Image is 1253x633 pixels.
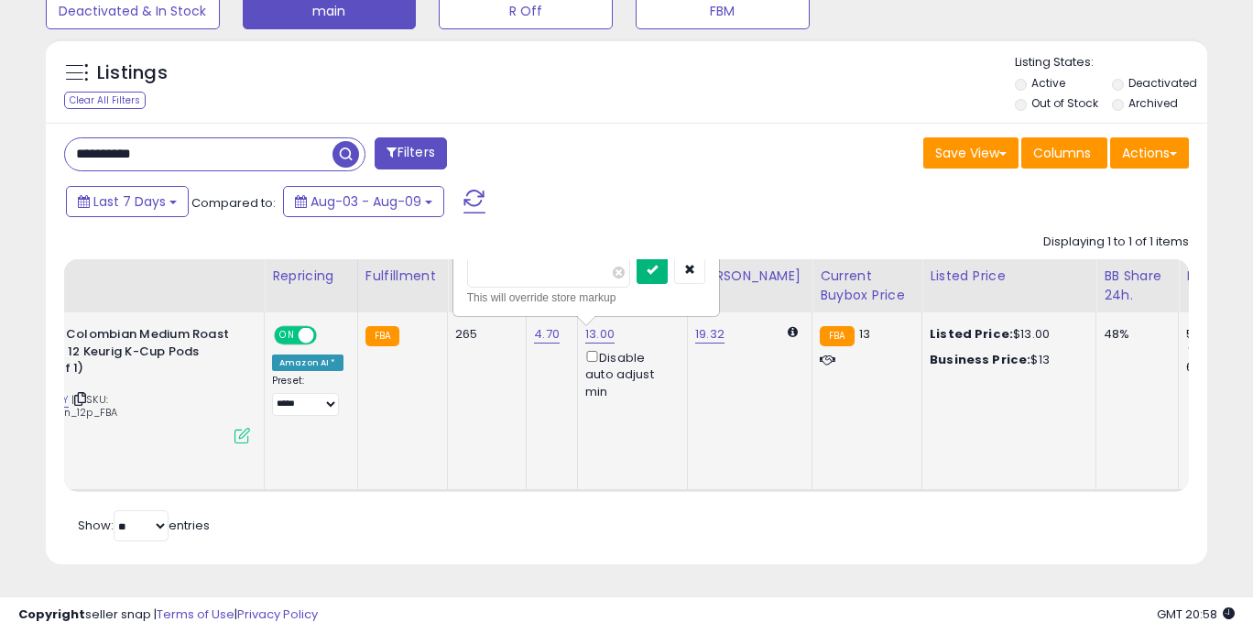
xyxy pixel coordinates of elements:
b: Listed Price: [930,325,1013,343]
span: Show: entries [78,517,210,534]
div: Clear All Filters [64,92,146,109]
a: 4.70 [534,325,560,344]
span: Aug-03 - Aug-09 [311,192,421,211]
a: 13.00 [585,325,615,344]
div: This will override store markup [467,289,705,307]
b: Business Price: [930,351,1030,368]
div: Current Buybox Price [820,267,914,305]
div: seller snap | | [18,606,318,624]
div: $13.00 [930,326,1082,343]
div: Amazon AI * [272,355,343,371]
label: Archived [1128,95,1178,111]
small: FBA [365,326,399,346]
div: Repricing [272,267,350,286]
div: Preset: [272,375,343,416]
small: FBA [820,326,854,346]
span: Last 7 Days [93,192,166,211]
div: $13 [930,352,1082,368]
label: Out of Stock [1031,95,1098,111]
button: Save View [923,137,1019,169]
button: Actions [1110,137,1189,169]
span: ON [276,328,299,344]
h5: Listings [97,60,168,86]
strong: Copyright [18,606,85,623]
span: 2025-08-17 20:58 GMT [1157,606,1235,623]
a: Privacy Policy [237,606,318,623]
span: Columns [1033,144,1091,162]
button: Aug-03 - Aug-09 [283,186,444,217]
div: ROI [1186,267,1253,286]
div: Fulfillment [365,267,440,286]
span: OFF [314,328,343,344]
div: Displaying 1 to 1 of 1 items [1043,234,1189,251]
div: [PERSON_NAME] [695,267,804,286]
button: Last 7 Days [66,186,189,217]
a: 19.32 [695,325,725,344]
p: Listing States: [1015,54,1208,71]
div: Listed Price [930,267,1088,286]
label: Deactivated [1128,75,1197,91]
button: Filters [375,137,446,169]
div: 265 [455,326,512,343]
div: BB Share 24h. [1104,267,1171,305]
a: Terms of Use [157,606,234,623]
span: Compared to: [191,194,276,212]
button: Columns [1021,137,1107,169]
div: 48% [1104,326,1164,343]
label: Active [1031,75,1065,91]
div: Disable auto adjust min [585,347,673,400]
span: 13 [859,325,870,343]
b: Folgers Colombian Medium Roast Coffee, 12 Keurig K-Cup Pods (Pack of 1) [16,326,239,382]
